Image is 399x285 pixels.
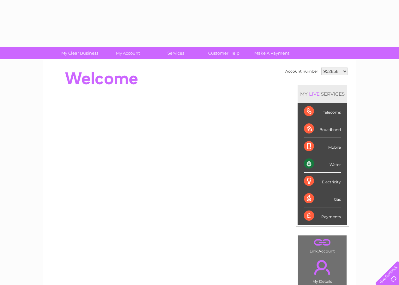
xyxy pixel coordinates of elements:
[304,120,341,138] div: Broadband
[246,47,298,59] a: Make A Payment
[54,47,106,59] a: My Clear Business
[304,207,341,224] div: Payments
[284,66,320,77] td: Account number
[298,235,347,255] td: Link Account
[300,237,345,248] a: .
[300,256,345,278] a: .
[304,155,341,173] div: Water
[304,173,341,190] div: Electricity
[150,47,202,59] a: Services
[198,47,250,59] a: Customer Help
[298,85,347,103] div: MY SERVICES
[308,91,321,97] div: LIVE
[304,138,341,155] div: Mobile
[304,190,341,207] div: Gas
[304,103,341,120] div: Telecoms
[102,47,154,59] a: My Account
